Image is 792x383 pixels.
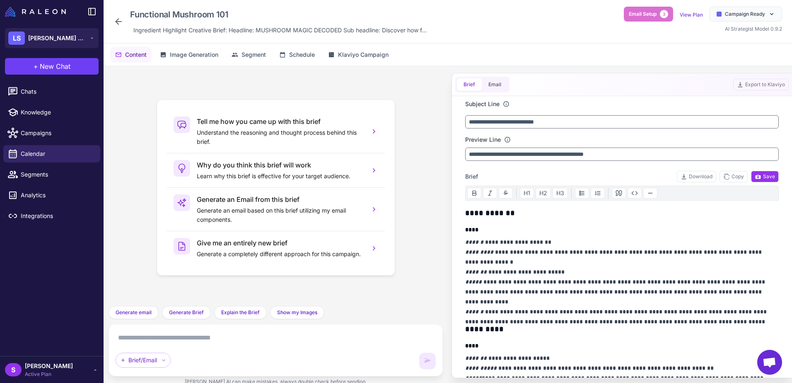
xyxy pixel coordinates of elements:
button: Email [482,78,508,91]
span: Ingredient Highlight Creative Brief: Headline: MUSHROOM MAGIC DECODED Sub headline: Discover how ... [133,26,427,35]
button: Generate email [109,306,159,319]
span: [PERSON_NAME] Superfood [28,34,86,43]
span: Image Generation [170,50,218,59]
span: Campaigns [21,128,94,138]
h3: Why do you think this brief will work [197,160,363,170]
h3: Give me an entirely new brief [197,238,363,248]
a: View Plan [680,12,703,18]
span: Explain the Brief [221,309,260,316]
span: Save [755,173,775,180]
p: Learn why this brief is effective for your target audience. [197,172,363,181]
span: Segments [21,170,94,179]
span: Integrations [21,211,94,221]
button: H3 [553,188,568,199]
button: Explain the Brief [214,306,267,319]
a: Knowledge [3,104,100,121]
button: Save [751,171,779,182]
button: Content [110,47,152,63]
div: LS [8,32,25,45]
span: Chats [21,87,94,96]
span: Show my Images [277,309,317,316]
div: Click to edit description [130,24,430,36]
button: +New Chat [5,58,99,75]
span: Content [125,50,147,59]
span: Segment [241,50,266,59]
span: Active Plan [25,371,73,378]
span: Analytics [21,191,94,200]
button: H1 [520,188,534,199]
a: Calendar [3,145,100,162]
div: Click to edit campaign name [127,7,430,22]
div: S [5,363,22,376]
button: Generate Brief [162,306,211,319]
div: Brief/Email [116,353,171,368]
span: Email Setup [629,10,657,18]
span: Generate email [116,309,152,316]
span: Brief [465,172,478,181]
span: [PERSON_NAME] [25,361,73,371]
span: Knowledge [21,108,94,117]
a: Open chat [757,350,782,375]
button: Show my Images [270,306,324,319]
span: Schedule [289,50,315,59]
span: AI Strategist Model 0.9.2 [725,26,782,32]
span: Klaviyo Campaign [338,50,389,59]
span: Calendar [21,149,94,158]
span: Generate Brief [169,309,204,316]
span: + [34,61,38,71]
span: Campaign Ready [725,10,765,18]
label: Preview Line [465,135,501,144]
img: Raleon Logo [5,7,66,17]
button: Copy [720,171,748,182]
button: Segment [227,47,271,63]
button: Brief [457,78,482,91]
h3: Generate an Email from this brief [197,194,363,204]
button: Email Setup3 [624,7,673,22]
span: New Chat [40,61,70,71]
button: Schedule [274,47,320,63]
button: Klaviyo Campaign [323,47,394,63]
span: 3 [660,10,668,18]
button: Export to Klaviyo [733,79,789,90]
a: Segments [3,166,100,183]
p: Generate an email based on this brief utilizing my email components. [197,206,363,224]
button: H2 [536,188,551,199]
p: Understand the reasoning and thought process behind this brief. [197,128,363,146]
a: Analytics [3,187,100,204]
span: Copy [723,173,744,180]
p: Generate a completely different approach for this campaign. [197,250,363,259]
h3: Tell me how you came up with this brief [197,116,363,126]
button: Image Generation [155,47,223,63]
a: Chats [3,83,100,100]
button: Download [677,171,716,182]
label: Subject Line [465,99,500,109]
a: Integrations [3,207,100,225]
button: LS[PERSON_NAME] Superfood [5,28,99,48]
a: Campaigns [3,124,100,142]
